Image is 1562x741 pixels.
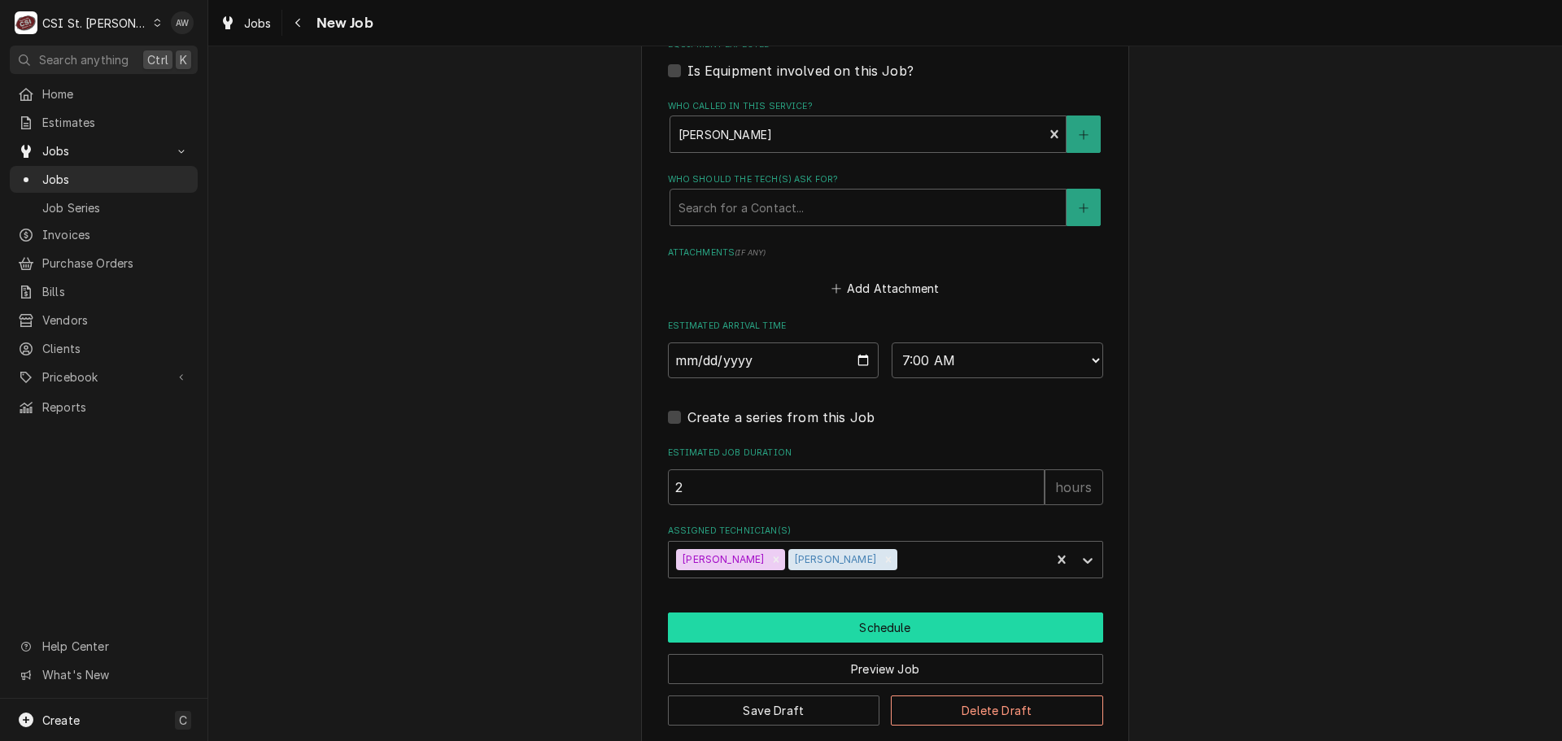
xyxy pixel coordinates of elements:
span: Invoices [42,226,190,243]
div: [PERSON_NAME] [788,549,879,570]
input: Date [668,342,879,378]
label: Estimated Arrival Time [668,320,1103,333]
div: Button Group Row [668,612,1103,643]
svg: Create New Contact [1079,129,1089,141]
span: Clients [42,340,190,357]
label: Is Equipment involved on this Job? [687,61,914,81]
span: Create [42,713,80,727]
div: Assigned Technician(s) [668,525,1103,578]
div: Estimated Job Duration [668,447,1103,504]
a: Go to Jobs [10,137,198,164]
div: AW [171,11,194,34]
a: Home [10,81,198,107]
div: Who called in this service? [668,100,1103,153]
span: Estimates [42,114,190,131]
label: Assigned Technician(s) [668,525,1103,538]
span: Ctrl [147,51,168,68]
span: Jobs [244,15,272,32]
div: Estimated Arrival Time [668,320,1103,377]
label: Create a series from this Job [687,408,875,427]
div: C [15,11,37,34]
span: Bills [42,283,190,300]
span: K [180,51,187,68]
span: Home [42,85,190,102]
a: Go to Help Center [10,633,198,660]
button: Preview Job [668,654,1103,684]
div: Button Group [668,612,1103,726]
a: Go to What's New [10,661,198,688]
button: Create New Contact [1067,189,1101,226]
a: Reports [10,394,198,421]
a: Purchase Orders [10,250,198,277]
span: Jobs [42,171,190,188]
div: Remove Moe Hamed [879,549,897,570]
a: Jobs [10,166,198,193]
div: CSI St. Louis's Avatar [15,11,37,34]
a: Bills [10,278,198,305]
button: Create New Contact [1067,116,1101,153]
span: Help Center [42,638,188,655]
div: Remove Kris Thomason [767,549,785,570]
div: CSI St. [PERSON_NAME] [42,15,148,32]
svg: Create New Contact [1079,203,1089,214]
div: [PERSON_NAME] [676,549,767,570]
span: New Job [312,12,373,34]
label: Estimated Job Duration [668,447,1103,460]
button: Save Draft [668,695,880,726]
span: What's New [42,666,188,683]
label: Who called in this service? [668,100,1103,113]
div: Who should the tech(s) ask for? [668,173,1103,226]
span: Search anything [39,51,129,68]
button: Delete Draft [891,695,1103,726]
select: Time Select [892,342,1103,378]
div: hours [1045,469,1103,505]
a: Estimates [10,109,198,136]
span: ( if any ) [735,248,766,257]
button: Schedule [668,612,1103,643]
label: Who should the tech(s) ask for? [668,173,1103,186]
button: Search anythingCtrlK [10,46,198,74]
div: Attachments [668,246,1103,300]
div: Alexandria Wilp's Avatar [171,11,194,34]
span: C [179,712,187,729]
span: Pricebook [42,368,165,386]
span: Vendors [42,312,190,329]
span: Jobs [42,142,165,159]
a: Go to Pricebook [10,364,198,390]
a: Job Series [10,194,198,221]
button: Navigate back [286,10,312,36]
div: Button Group Row [668,684,1103,726]
span: Purchase Orders [42,255,190,272]
div: Equipment Expected [668,38,1103,80]
span: Job Series [42,199,190,216]
a: Jobs [213,10,278,37]
div: Button Group Row [668,643,1103,684]
a: Invoices [10,221,198,248]
button: Add Attachment [828,277,942,300]
label: Attachments [668,246,1103,259]
a: Vendors [10,307,198,333]
a: Clients [10,335,198,362]
span: Reports [42,399,190,416]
